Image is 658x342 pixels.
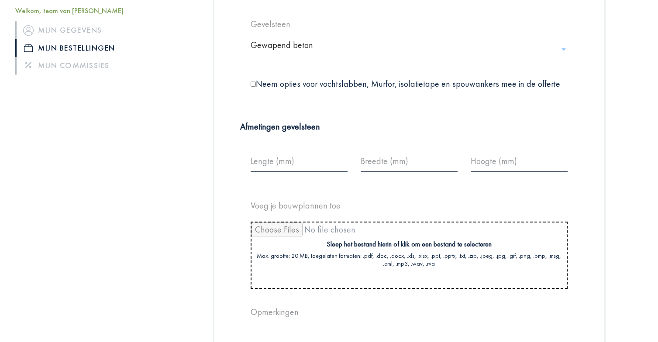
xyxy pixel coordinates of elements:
img: icon [24,44,33,52]
h5: Welkom, team van [PERSON_NAME] [15,7,162,15]
a: iconMijn bestellingen [15,39,162,57]
div: Neem opties voor vochtslabben, Murfor, isolatietape en spouwankers mee in de offerte [244,78,574,89]
img: icon [23,25,34,35]
label: Gevelsteen [251,18,290,30]
label: Opmerkingen [251,306,299,318]
label: Voeg je bouwplannen toe [251,200,341,211]
a: Mijn commissies [15,57,162,74]
a: iconMijn gegevens [15,21,162,39]
strong: Afmetingen gevelsteen [240,121,320,132]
